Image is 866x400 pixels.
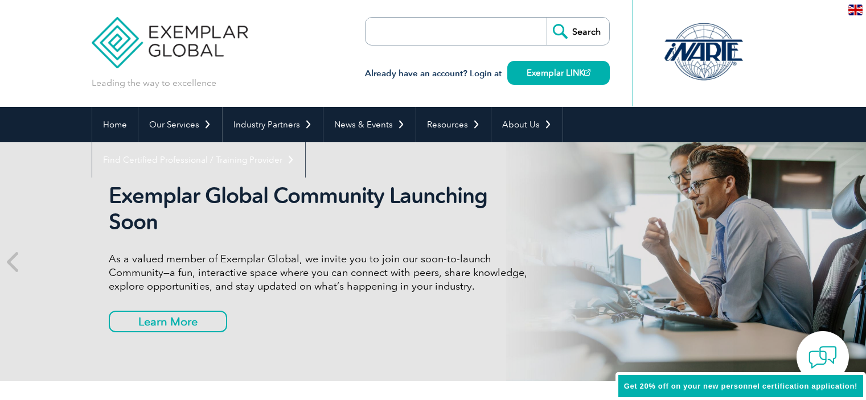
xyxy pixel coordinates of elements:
[491,107,563,142] a: About Us
[584,69,590,76] img: open_square.png
[109,311,227,332] a: Learn More
[416,107,491,142] a: Resources
[365,67,610,81] h3: Already have an account? Login at
[109,183,536,235] h2: Exemplar Global Community Launching Soon
[109,252,536,293] p: As a valued member of Exemplar Global, we invite you to join our soon-to-launch Community—a fun, ...
[808,343,837,372] img: contact-chat.png
[138,107,222,142] a: Our Services
[507,61,610,85] a: Exemplar LINK
[223,107,323,142] a: Industry Partners
[547,18,609,45] input: Search
[323,107,416,142] a: News & Events
[848,5,863,15] img: en
[92,107,138,142] a: Home
[92,77,216,89] p: Leading the way to excellence
[624,382,857,390] span: Get 20% off on your new personnel certification application!
[92,142,305,178] a: Find Certified Professional / Training Provider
